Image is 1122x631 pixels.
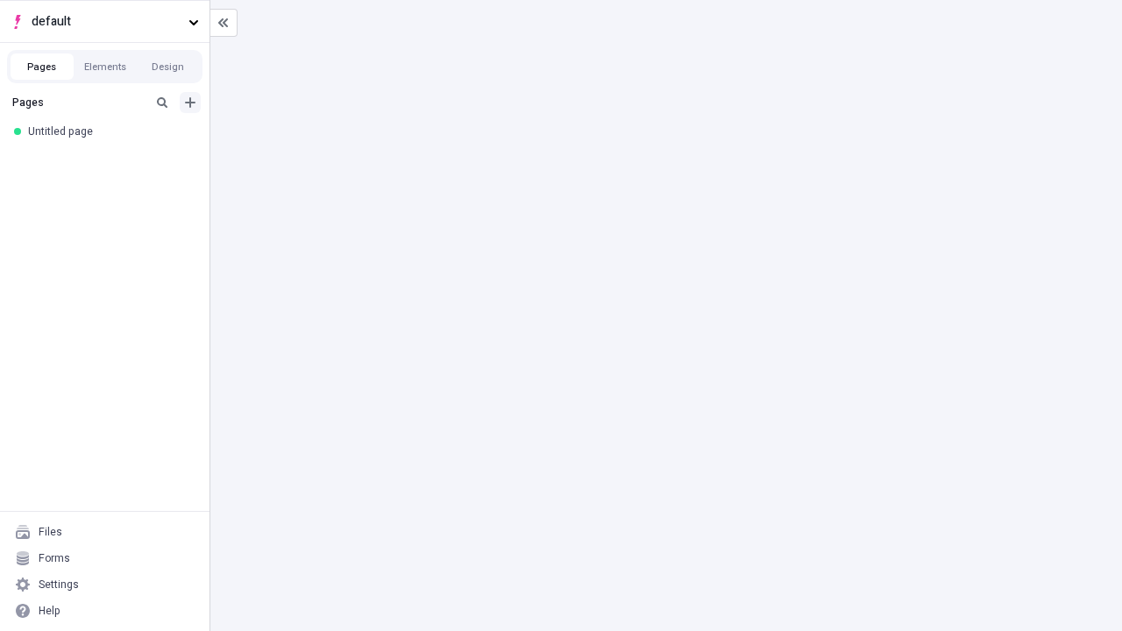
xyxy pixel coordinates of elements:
[12,96,145,110] div: Pages
[39,551,70,565] div: Forms
[28,124,188,138] div: Untitled page
[11,53,74,80] button: Pages
[39,578,79,592] div: Settings
[137,53,200,80] button: Design
[39,604,60,618] div: Help
[39,525,62,539] div: Files
[74,53,137,80] button: Elements
[180,92,201,113] button: Add new
[32,12,181,32] span: default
